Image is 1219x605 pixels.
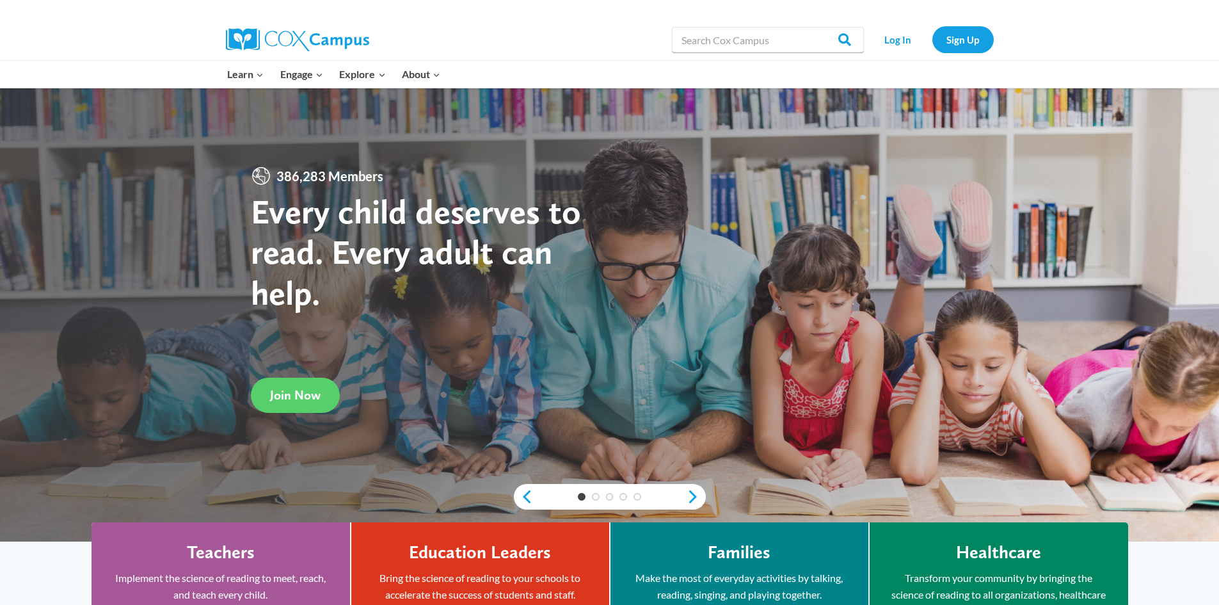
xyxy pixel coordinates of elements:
[687,489,706,504] a: next
[932,26,994,52] a: Sign Up
[111,570,331,602] p: Implement the science of reading to meet, reach, and teach every child.
[630,570,849,602] p: Make the most of everyday activities by talking, reading, singing, and playing together.
[578,493,586,501] a: 1
[633,493,641,501] a: 5
[270,387,321,403] span: Join Now
[370,570,590,602] p: Bring the science of reading to your schools to accelerate the success of students and staff.
[619,493,627,501] a: 4
[592,493,600,501] a: 2
[870,26,926,52] a: Log In
[956,542,1041,563] h4: Healthcare
[708,542,770,563] h4: Families
[226,28,369,51] img: Cox Campus
[187,542,255,563] h4: Teachers
[409,542,551,563] h4: Education Leaders
[870,26,994,52] nav: Secondary Navigation
[280,66,323,83] span: Engage
[672,27,864,52] input: Search Cox Campus
[251,378,340,413] a: Join Now
[402,66,440,83] span: About
[514,484,706,510] div: content slider buttons
[514,489,533,504] a: previous
[251,191,581,313] strong: Every child deserves to read. Every adult can help.
[271,166,388,186] span: 386,283 Members
[339,66,385,83] span: Explore
[227,66,264,83] span: Learn
[606,493,614,501] a: 3
[219,61,449,88] nav: Primary Navigation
